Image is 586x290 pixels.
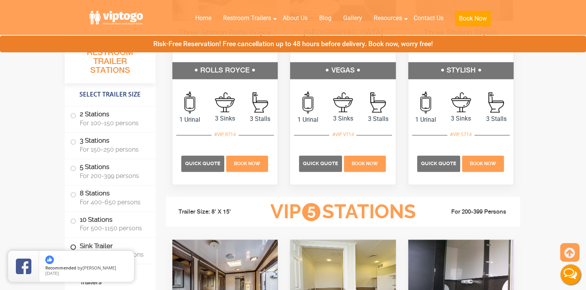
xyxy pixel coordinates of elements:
img: an icon of urinal [420,91,431,113]
a: Quick Quote [417,159,461,167]
a: Book Now [225,159,269,167]
h5: ROLLS ROYCE [172,62,278,79]
h5: STYLISH [408,62,514,79]
div: #VIP R714 [211,129,239,140]
span: 1 Urinal [290,115,325,124]
h3: VIP Stations [258,201,428,223]
span: For 400-650 persons [80,199,146,206]
img: thumbs up icon [45,255,54,264]
span: Book Now [470,161,496,166]
a: Blog [313,10,337,27]
span: Recommended [45,265,76,271]
div: #VIP V714 [329,129,356,140]
img: an icon of urinal [184,91,195,113]
label: 10 Stations [70,212,150,236]
span: [PERSON_NAME] [82,265,116,271]
span: [DATE] [45,270,59,276]
span: 1 Urinal [408,115,443,124]
img: an icon of stall [370,92,386,112]
span: Quick Quote [185,161,220,166]
a: Restroom Trailers [217,10,277,27]
button: Live Chat [555,259,586,290]
span: Book Now [352,161,378,166]
h5: VEGAS [290,62,396,79]
span: by [45,266,128,271]
a: Quick Quote [299,159,343,167]
a: Gallery [337,10,368,27]
img: an icon of sink [451,92,471,112]
button: Book Now [455,11,491,26]
a: Book Now [461,159,505,167]
span: For 100-150 persons [80,119,146,127]
label: 5 Stations [70,159,150,183]
span: 3 Sinks [443,114,479,123]
img: an icon of sink [215,92,235,112]
span: 3 Stalls [242,114,278,124]
span: For 150-250 persons [80,146,146,153]
span: Quick Quote [421,161,456,166]
span: 3 Sinks [207,114,242,123]
span: 5 [302,203,320,221]
span: 3 Sinks [325,114,361,123]
div: #VIP S714 [447,129,474,140]
img: an icon of stall [253,92,268,112]
label: Sink Trailer [70,238,150,262]
img: Review Rating [16,259,31,274]
span: For 500-1150 persons [80,224,146,232]
span: 1 Urinal [172,115,208,124]
label: 8 Stations [70,185,150,209]
span: For 200-399 persons [80,172,146,180]
h3: All Portable Restroom Trailer Stations [65,37,156,83]
h4: Select Trailer Size [65,87,156,102]
img: an icon of sink [333,92,353,112]
span: 3 Stalls [361,114,396,124]
a: Book Now [449,10,497,31]
a: Book Now [343,159,387,167]
img: an icon of stall [488,92,504,112]
a: Home [189,10,217,27]
a: Resources [368,10,408,27]
span: 3 Stalls [479,114,514,124]
span: Quick Quote [303,161,338,166]
li: Trailer Size: 8' X 15' [172,200,258,224]
span: Book Now [234,161,260,166]
li: For 200-399 Persons [428,207,515,217]
a: Contact Us [408,10,449,27]
a: About Us [277,10,313,27]
label: 3 Stations [70,133,150,157]
img: an icon of urinal [302,91,313,113]
label: 2 Stations [70,106,150,130]
a: Quick Quote [181,159,225,167]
